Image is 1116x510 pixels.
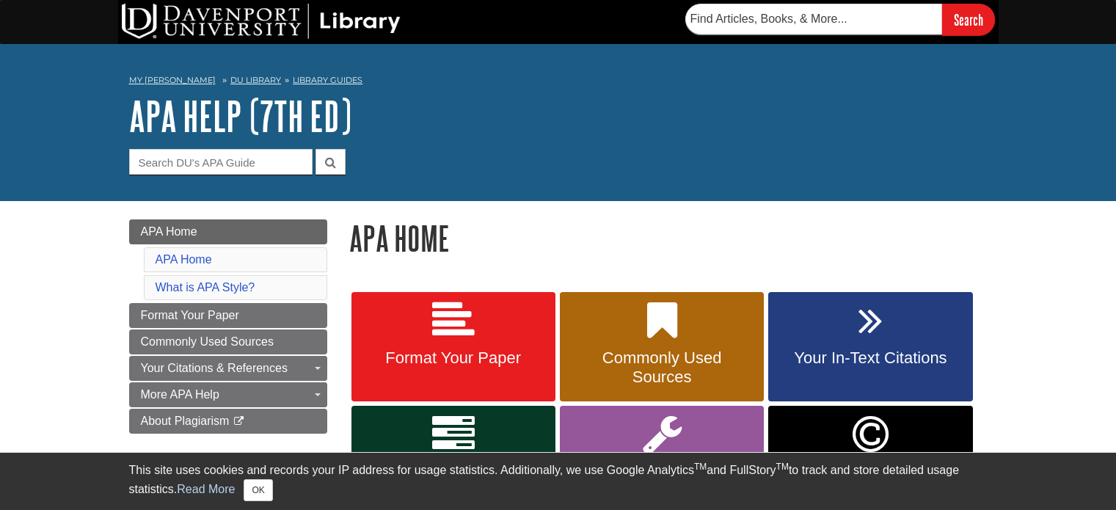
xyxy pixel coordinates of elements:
a: Read More [177,483,235,495]
span: Your In-Text Citations [779,349,961,368]
span: About Plagiarism [141,415,230,427]
span: Commonly Used Sources [141,335,274,348]
a: My [PERSON_NAME] [129,74,216,87]
a: Commonly Used Sources [129,329,327,354]
span: Format Your Paper [141,309,239,321]
span: Format Your Paper [362,349,544,368]
input: Search [942,4,995,35]
div: This site uses cookies and records your IP address for usage statistics. Additionally, we use Goo... [129,462,988,501]
a: APA Help (7th Ed) [129,93,351,139]
span: Your Citations & References [141,362,288,374]
img: DU Library [122,4,401,39]
a: Format Your Paper [351,292,555,402]
a: Commonly Used Sources [560,292,764,402]
span: Commonly Used Sources [571,349,753,387]
a: Your In-Text Citations [768,292,972,402]
h1: APA Home [349,219,988,257]
input: Search DU's APA Guide [129,149,313,175]
span: APA Home [141,225,197,238]
a: Format Your Paper [129,303,327,328]
a: APA Home [129,219,327,244]
span: More APA Help [141,388,219,401]
a: Library Guides [293,75,362,85]
sup: TM [694,462,707,472]
form: Searches DU Library's articles, books, and more [685,4,995,35]
a: About Plagiarism [129,409,327,434]
a: Your Citations & References [129,356,327,381]
nav: breadcrumb [129,70,988,94]
a: More APA Help [129,382,327,407]
i: This link opens in a new window [233,417,245,426]
a: APA Home [156,253,212,266]
sup: TM [776,462,789,472]
a: DU Library [230,75,281,85]
input: Find Articles, Books, & More... [685,4,942,34]
button: Close [244,479,272,501]
a: What is APA Style? [156,281,255,294]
